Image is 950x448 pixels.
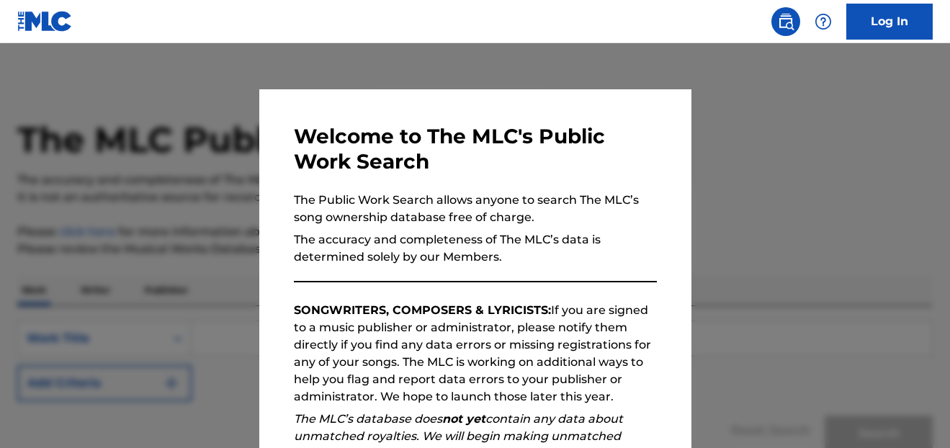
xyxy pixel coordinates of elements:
div: Help [809,7,838,36]
strong: SONGWRITERS, COMPOSERS & LYRICISTS: [294,303,551,317]
a: Log In [846,4,933,40]
img: search [777,13,794,30]
a: Public Search [771,7,800,36]
p: The accuracy and completeness of The MLC’s data is determined solely by our Members. [294,231,657,266]
p: The Public Work Search allows anyone to search The MLC’s song ownership database free of charge. [294,192,657,226]
iframe: Chat Widget [878,379,950,448]
strong: not yet [442,412,485,426]
p: If you are signed to a music publisher or administrator, please notify them directly if you find ... [294,302,657,406]
img: help [815,13,832,30]
img: MLC Logo [17,11,73,32]
h3: Welcome to The MLC's Public Work Search [294,124,657,174]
